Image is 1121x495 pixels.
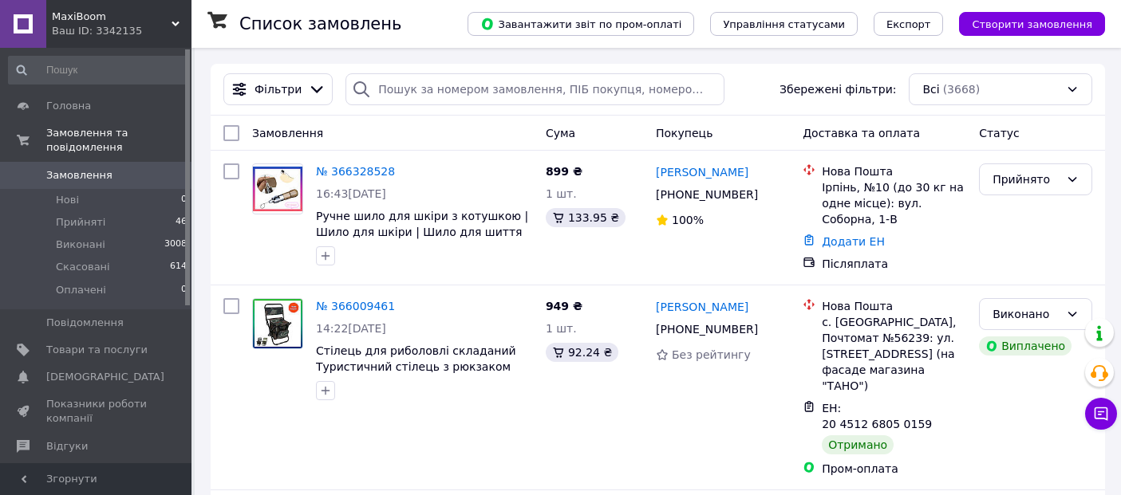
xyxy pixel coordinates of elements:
[653,318,761,340] div: [PHONE_NUMBER]
[56,260,110,274] span: Скасовані
[316,344,526,421] a: Стілець для риболовлі складаний Туристичний стілець з рюкзаком похідний стілець [GEOGRAPHIC_DATA]...
[546,187,577,200] span: 1 шт.
[480,17,681,31] span: Завантажити звіт по пром-оплаті
[170,260,187,274] span: 614
[46,99,91,113] span: Головна
[656,127,712,139] span: Покупець
[52,10,172,24] span: MaxiBoom
[1085,398,1117,430] button: Чат з покупцем
[316,165,395,178] a: № 366328528
[943,17,1105,29] a: Створити замовлення
[56,193,79,207] span: Нові
[46,168,112,183] span: Замовлення
[56,283,106,297] span: Оплачені
[546,343,618,362] div: 92.24 ₴
[546,208,626,227] div: 133.95 ₴
[56,215,105,230] span: Прийняті
[252,298,303,349] a: Фото товару
[653,183,761,206] div: [PHONE_NUMBER]
[46,397,148,426] span: Показники роботи компанії
[672,214,704,226] span: 100%
[253,299,302,348] img: Фото товару
[780,81,896,97] span: Збережені фільтри:
[656,164,748,180] a: [PERSON_NAME]
[922,81,939,97] span: Всі
[943,83,981,96] span: (3668)
[546,127,575,139] span: Cума
[255,81,302,97] span: Фільтри
[546,300,582,312] span: 949 ₴
[886,18,931,30] span: Експорт
[723,18,845,30] span: Управління статусами
[993,305,1060,323] div: Виконано
[46,343,148,357] span: Товари та послуги
[316,322,386,335] span: 14:22[DATE]
[822,235,885,248] a: Додати ЕН
[316,187,386,200] span: 16:43[DATE]
[316,210,528,270] a: Ручне шило для шкіри з котушкою | Шило для шкіри | Шило для шиття шкіри | Шило з отвором для шитт...
[822,298,966,314] div: Нова Пошта
[656,299,748,315] a: [PERSON_NAME]
[710,12,858,36] button: Управління статусами
[181,283,187,297] span: 0
[546,322,577,335] span: 1 шт.
[52,24,191,38] div: Ваш ID: 3342135
[46,316,124,330] span: Повідомлення
[46,370,164,384] span: [DEMOGRAPHIC_DATA]
[345,73,724,105] input: Пошук за номером замовлення, ПІБ покупця, номером телефону, Email, номером накладної
[181,193,187,207] span: 0
[993,171,1060,188] div: Прийнято
[8,56,188,84] input: Пошук
[253,167,302,211] img: Фото товару
[822,179,966,227] div: Ірпінь, №10 (до 30 кг на одне місце): вул. Соборна, 1-В
[822,314,966,394] div: с. [GEOGRAPHIC_DATA], Почтомат №56239: ул. [STREET_ADDRESS] (на фасаде магазина "ТАНО")
[164,238,187,252] span: 3008
[822,402,932,430] span: ЕН: 20 4512 6805 0159
[176,215,187,230] span: 46
[46,439,88,454] span: Відгуки
[803,127,920,139] span: Доставка та оплата
[252,127,323,139] span: Замовлення
[252,163,303,214] a: Фото товару
[46,126,191,155] span: Замовлення та повідомлення
[316,300,395,312] a: № 366009461
[822,163,966,179] div: Нова Пошта
[972,18,1092,30] span: Створити замовлення
[979,127,1020,139] span: Статус
[56,238,105,252] span: Виконані
[239,14,401,33] h1: Список замовлень
[546,165,582,178] span: 899 ₴
[822,461,966,477] div: Пром-оплата
[468,12,694,36] button: Завантажити звіт по пром-оплаті
[874,12,944,36] button: Експорт
[959,12,1105,36] button: Створити замовлення
[979,336,1072,356] div: Виплачено
[822,435,894,454] div: Отримано
[672,348,751,361] span: Без рейтингу
[822,256,966,272] div: Післяплата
